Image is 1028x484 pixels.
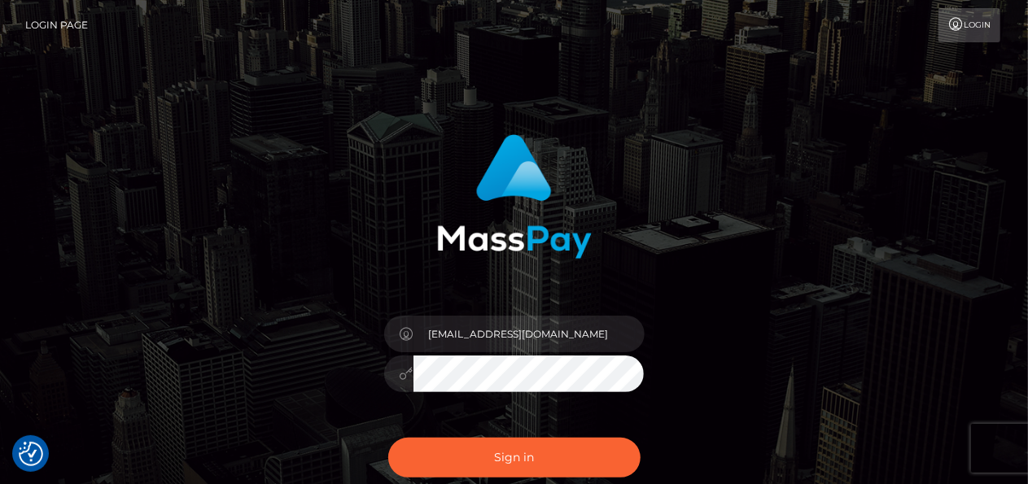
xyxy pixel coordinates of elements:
a: Login [938,8,1000,42]
a: Login Page [25,8,88,42]
button: Sign in [388,438,641,477]
button: Consent Preferences [19,442,43,466]
img: MassPay Login [437,134,592,259]
input: Username... [413,316,645,352]
img: Revisit consent button [19,442,43,466]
